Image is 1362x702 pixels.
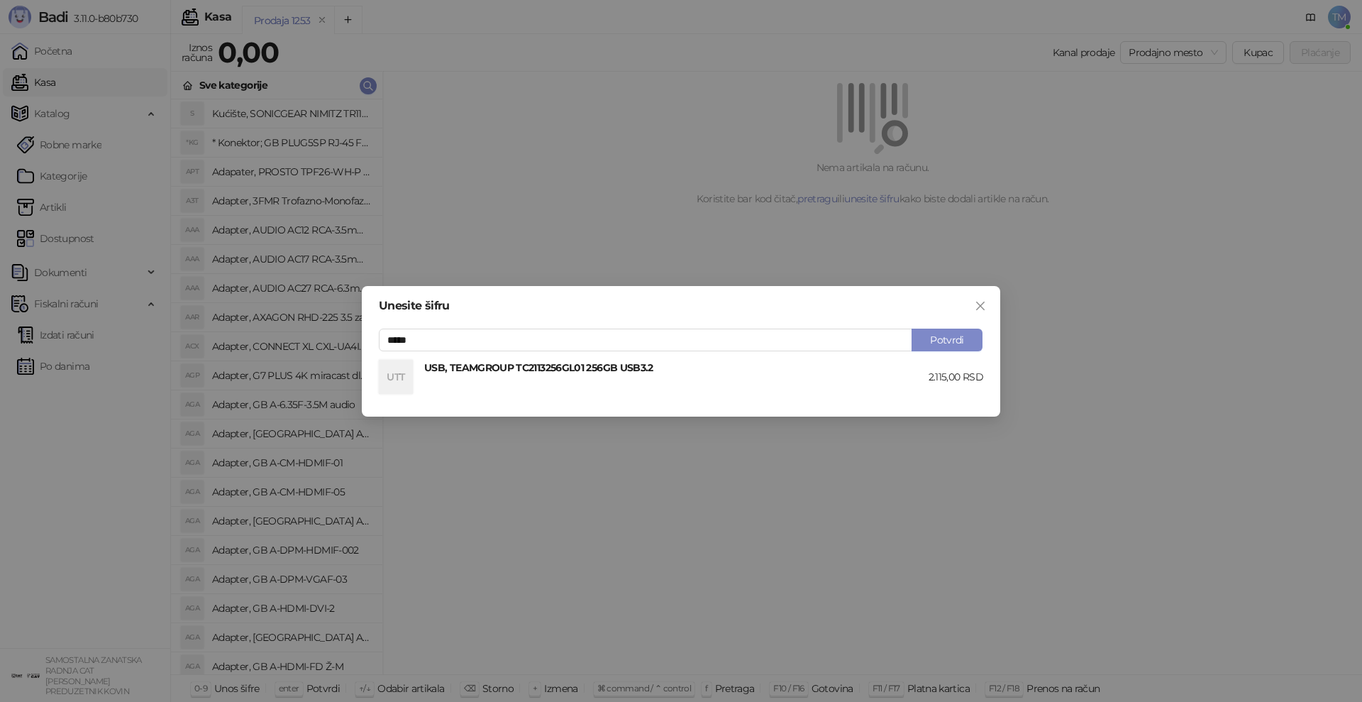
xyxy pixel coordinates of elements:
div: UTT [379,360,413,394]
span: close [975,300,986,312]
button: Potvrdi [912,329,982,351]
div: 2.115,00 RSD [929,369,983,385]
h4: USB, TEAMGROUP TC2113256GL01 256GB USB3.2 [424,360,929,375]
div: Unesite šifru [379,300,983,312]
span: Zatvori [969,300,992,312]
button: Close [969,295,992,317]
